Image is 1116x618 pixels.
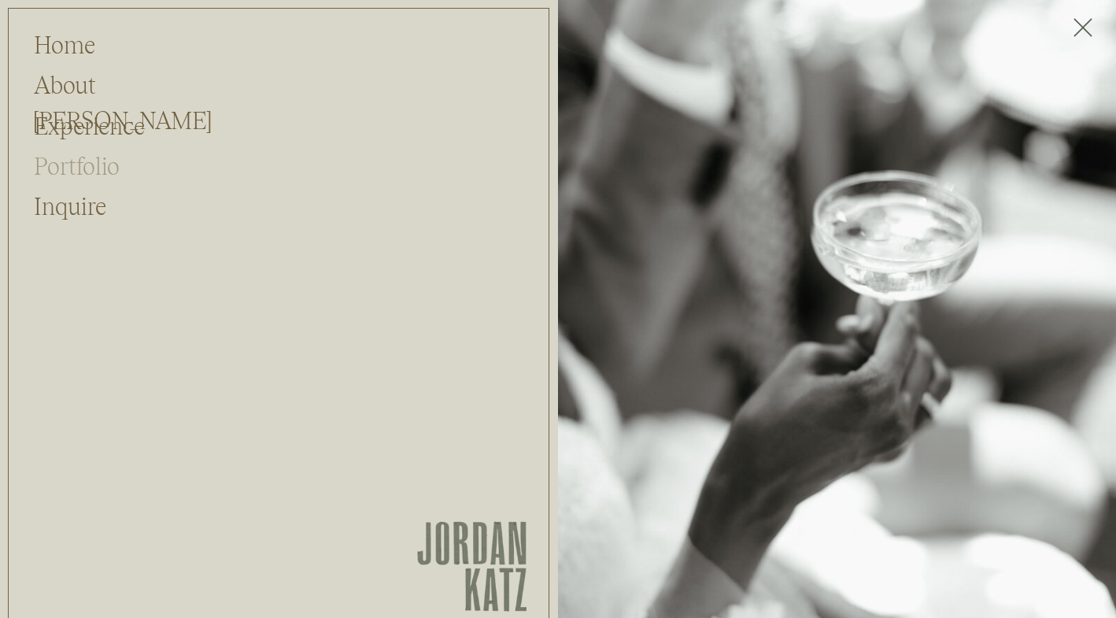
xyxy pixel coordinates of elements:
[34,68,187,98] a: About [PERSON_NAME]
[34,28,119,57] a: Home
[34,189,119,219] a: Inquire
[34,109,172,139] a: Experience
[34,149,119,179] a: Portfolio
